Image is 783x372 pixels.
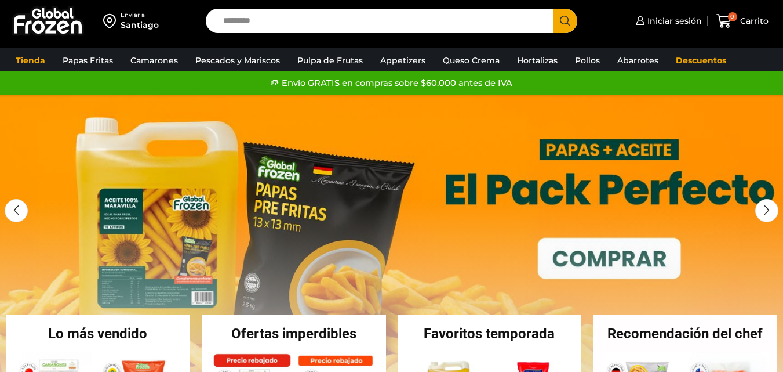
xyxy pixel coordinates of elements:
[292,49,369,71] a: Pulpa de Frutas
[190,49,286,71] a: Pescados y Mariscos
[633,9,702,32] a: Iniciar sesión
[644,15,702,27] span: Iniciar sesión
[511,49,563,71] a: Hortalizas
[57,49,119,71] a: Papas Fritas
[593,327,777,341] h2: Recomendación del chef
[5,199,28,222] div: Previous slide
[10,49,51,71] a: Tienda
[121,19,159,31] div: Santiago
[737,15,769,27] span: Carrito
[569,49,606,71] a: Pollos
[374,49,431,71] a: Appetizers
[6,327,190,341] h2: Lo más vendido
[437,49,505,71] a: Queso Crema
[121,11,159,19] div: Enviar a
[611,49,664,71] a: Abarrotes
[670,49,732,71] a: Descuentos
[553,9,577,33] button: Search button
[713,8,771,35] a: 0 Carrito
[755,199,778,222] div: Next slide
[398,327,582,341] h2: Favoritos temporada
[728,12,737,21] span: 0
[125,49,184,71] a: Camarones
[202,327,386,341] h2: Ofertas imperdibles
[103,11,121,31] img: address-field-icon.svg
